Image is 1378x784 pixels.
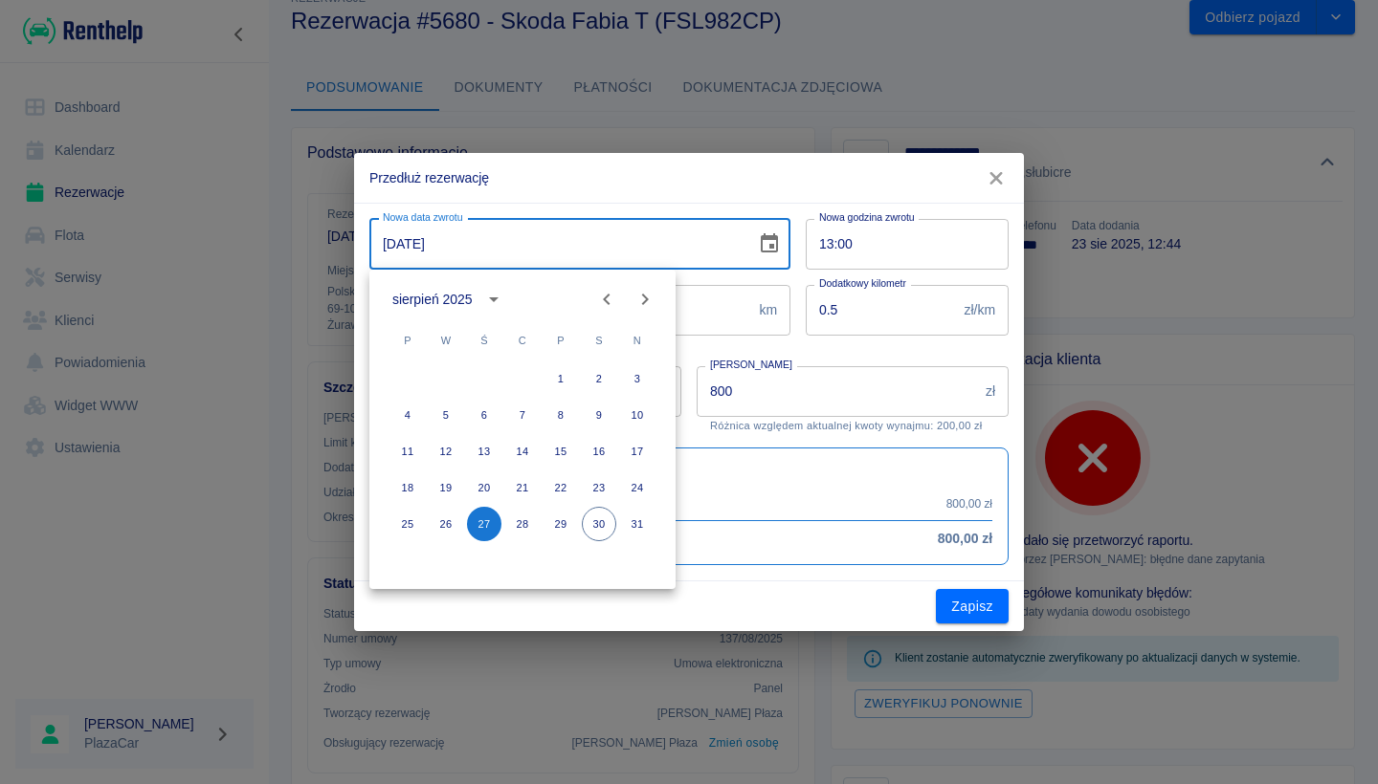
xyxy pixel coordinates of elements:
[467,321,501,359] span: środa
[505,321,540,359] span: czwartek
[806,219,995,270] input: hh:mm
[369,219,743,270] input: DD-MM-YYYY
[626,280,664,318] button: Next month
[429,434,463,468] button: 12
[588,280,626,318] button: Previous month
[582,321,616,359] span: sobota
[710,358,792,372] label: [PERSON_NAME]
[819,210,915,225] label: Nowa godzina zwrotu
[383,210,462,225] label: Nowa data zwrotu
[429,398,463,432] button: 5
[544,361,578,396] button: 1
[582,361,616,396] button: 2
[390,321,425,359] span: poniedziałek
[467,470,501,505] button: 20
[429,507,463,541] button: 26
[478,283,510,316] button: calendar view is open, switch to year view
[620,434,655,468] button: 17
[386,464,992,484] h6: Podsumowanie
[390,398,425,432] button: 4
[390,507,425,541] button: 25
[544,470,578,505] button: 22
[354,153,1024,203] h2: Przedłuż rezerwację
[392,290,472,310] div: sierpień 2025
[505,507,540,541] button: 28
[620,321,655,359] span: niedziela
[620,507,655,541] button: 31
[505,398,540,432] button: 7
[582,398,616,432] button: 9
[505,470,540,505] button: 21
[544,507,578,541] button: 29
[505,434,540,468] button: 14
[467,398,501,432] button: 6
[429,321,463,359] span: wtorek
[544,434,578,468] button: 15
[390,470,425,505] button: 18
[467,434,501,468] button: 13
[946,495,992,512] p: 800,00 zł
[759,300,777,320] p: km
[620,361,655,396] button: 3
[582,434,616,468] button: 16
[697,366,978,417] input: Kwota wynajmu od początkowej daty, nie samego aneksu.
[936,589,1009,624] button: Zapisz
[620,398,655,432] button: 10
[582,507,616,541] button: 30
[750,225,789,263] button: Choose date, selected date is 27 sie 2025
[986,381,995,402] p: zł
[429,470,463,505] button: 19
[938,529,992,549] h6: 800,00 zł
[390,434,425,468] button: 11
[965,300,995,320] p: zł/km
[467,507,501,541] button: 27
[544,398,578,432] button: 8
[544,321,578,359] span: piątek
[620,470,655,505] button: 24
[710,420,995,432] p: Różnica względem aktualnej kwoty wynajmu: 200,00 zł
[582,470,616,505] button: 23
[819,276,906,291] label: Dodatkowy kilometr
